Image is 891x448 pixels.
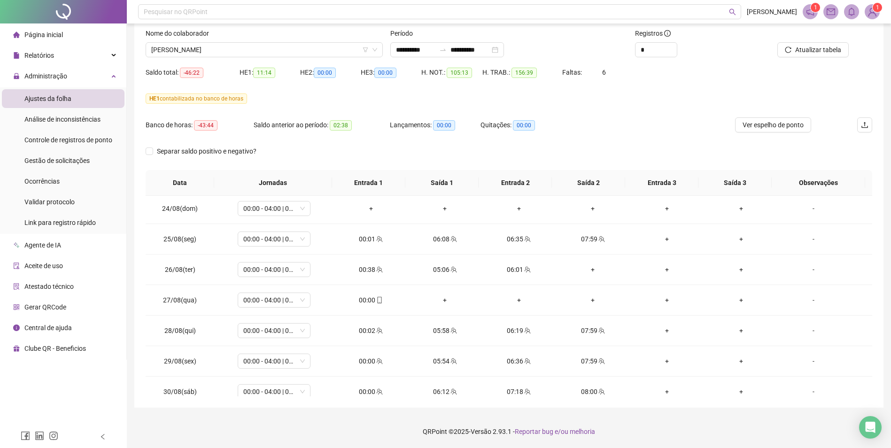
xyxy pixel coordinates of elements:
th: Saída 1 [405,170,479,196]
span: 00:00 [374,68,396,78]
div: 07:59 [564,356,623,366]
span: team [375,266,383,273]
div: + [489,295,549,305]
div: 07:59 [564,325,623,336]
span: 00:00 - 04:00 | 05:00 - 08:00 [243,232,305,246]
div: + [712,325,771,336]
div: Saldo total: [146,67,240,78]
div: 08:00 [564,386,623,397]
span: mobile [375,297,383,303]
span: file [13,52,20,59]
span: Central de ajuda [24,324,72,332]
span: audit [13,263,20,269]
span: 30/08(sáb) [163,388,197,395]
span: team [449,266,457,273]
span: lock [13,73,20,79]
span: Agente de IA [24,241,61,249]
div: 07:59 [564,234,623,244]
div: + [415,295,474,305]
span: 00:00 - 04:00 | 05:00 - 08:00 [243,263,305,277]
span: info-circle [13,324,20,331]
span: 00:00 - 04:00 | 05:00 - 08:00 [243,385,305,399]
span: Link para registro rápido [24,219,96,226]
span: facebook [21,431,30,440]
th: Jornadas [214,170,332,196]
span: Registros [635,28,671,39]
span: 00:00 [314,68,336,78]
span: HE 1 [149,95,160,102]
div: + [712,264,771,275]
span: 00:00 - 04:00 | 05:00 - 08:00 [243,324,305,338]
div: - [786,295,841,305]
span: team [597,236,605,242]
span: down [372,47,378,53]
div: 07:18 [489,386,549,397]
th: Saída 2 [552,170,625,196]
div: + [415,203,474,214]
div: - [786,356,841,366]
span: Faltas: [562,69,583,76]
span: team [523,266,531,273]
label: Nome do colaborador [146,28,215,39]
div: Saldo anterior ao período: [254,120,390,131]
span: to [439,46,447,54]
th: Data [146,170,214,196]
div: 00:00 [341,386,401,397]
span: team [449,388,457,395]
div: - [786,264,841,275]
span: Relatórios [24,52,54,59]
span: 25/08(seg) [163,235,196,243]
span: 1 [876,4,879,11]
span: team [375,327,383,334]
span: Validar protocolo [24,198,75,206]
div: 00:02 [341,325,401,336]
div: 06:36 [489,356,549,366]
div: + [637,264,697,275]
span: team [597,388,605,395]
div: - [786,386,841,397]
span: gift [13,345,20,352]
span: solution [13,283,20,290]
div: HE 3: [361,67,421,78]
div: - [786,234,841,244]
span: 6 [602,69,606,76]
div: 05:54 [415,356,474,366]
span: home [13,31,20,38]
sup: 1 [811,3,820,12]
span: linkedin [35,431,44,440]
span: Ocorrências [24,178,60,185]
div: 00:00 [341,356,401,366]
th: Entrada 3 [625,170,698,196]
span: 26/08(ter) [165,266,195,273]
div: - [786,203,841,214]
span: 00:00 - 04:00 | 05:00 - 08:00 [243,293,305,307]
span: 27/08(qua) [163,296,197,304]
th: Entrada 1 [332,170,405,196]
div: Lançamentos: [390,120,480,131]
span: team [523,358,531,364]
span: Administração [24,72,67,80]
span: team [449,327,457,334]
span: left [100,433,106,440]
span: [PERSON_NAME] [747,7,797,17]
div: + [637,295,697,305]
span: 156:39 [511,68,537,78]
span: Observações [779,178,857,188]
div: H. TRAB.: [482,67,562,78]
span: upload [861,121,868,129]
footer: QRPoint © 2025 - 2.93.1 - [127,415,891,448]
span: Análise de inconsistências [24,116,101,123]
span: 00:00 [513,120,535,131]
span: -43:44 [194,120,217,131]
div: + [712,386,771,397]
span: 00:00 [433,120,455,131]
span: 28/08(qui) [164,327,196,334]
span: notification [806,8,814,16]
div: 06:12 [415,386,474,397]
div: + [637,234,697,244]
th: Saída 3 [698,170,772,196]
div: HE 2: [300,67,361,78]
div: 05:06 [415,264,474,275]
div: HE 1: [240,67,300,78]
div: 06:08 [415,234,474,244]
